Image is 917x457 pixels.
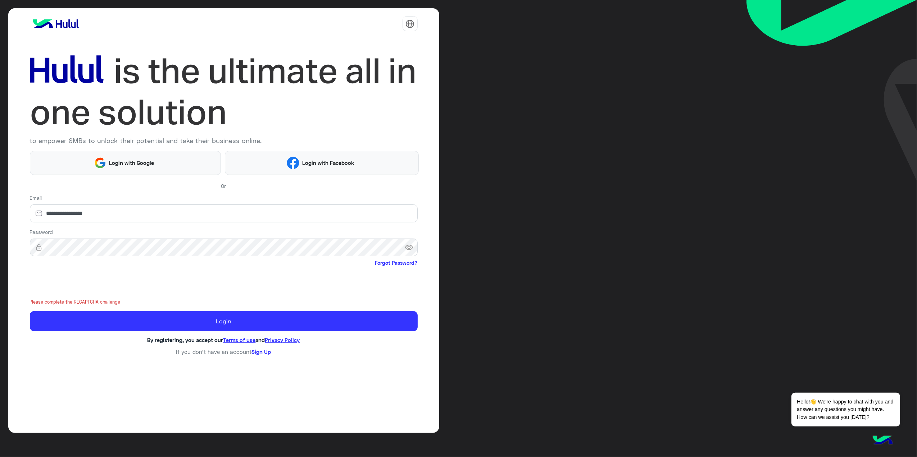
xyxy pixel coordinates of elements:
[221,182,226,190] span: Or
[405,19,414,28] img: tab
[287,157,299,169] img: Facebook
[252,348,271,355] a: Sign Up
[223,337,256,343] a: Terms of use
[30,244,48,251] img: lock
[299,159,357,167] span: Login with Facebook
[30,151,221,175] button: Login with Google
[225,151,419,175] button: Login with Facebook
[30,210,48,217] img: email
[94,157,106,169] img: Google
[30,268,139,296] iframe: reCAPTCHA
[30,17,82,31] img: logo
[256,337,265,343] span: and
[405,241,418,254] span: visibility
[30,136,418,146] p: to empower SMBs to unlock their potential and take their business online.
[106,159,157,167] span: Login with Google
[30,311,418,332] button: Login
[30,299,418,306] small: Please complete the RECAPTCHA challenge
[791,393,900,426] span: Hello!👋 We're happy to chat with you and answer any questions you might have. How can we assist y...
[30,50,418,133] img: hululLoginTitle_EN.svg
[30,194,42,202] label: Email
[147,337,223,343] span: By registering, you accept our
[375,259,418,267] a: Forgot Password?
[265,337,300,343] a: Privacy Policy
[30,348,418,355] h6: If you don’t have an account
[30,228,53,236] label: Password
[870,428,895,453] img: hulul-logo.png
